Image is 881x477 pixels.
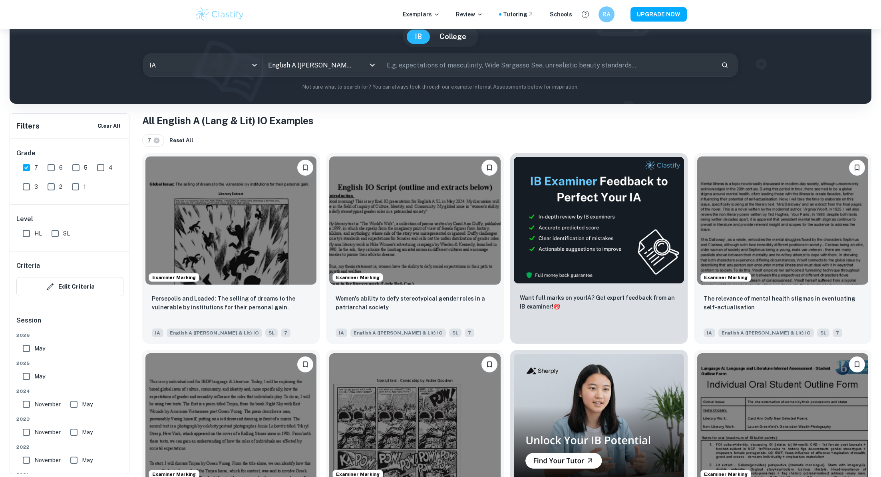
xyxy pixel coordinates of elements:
[481,160,497,176] button: Bookmark
[167,135,195,146] button: Reset All
[95,120,123,132] button: Clear All
[142,113,871,128] h1: All English A (Lang & Lit) IO Examples
[82,400,93,409] span: May
[34,344,45,353] span: May
[297,356,313,372] button: Bookmark
[579,8,592,21] button: Help and Feedback
[697,156,868,285] img: English A (Lang & Lit) IO IA example thumbnail: The relevance of mental health stigmas i
[849,356,865,372] button: Bookmark
[142,153,320,344] a: Examiner MarkingBookmarkPersepolis and Loaded: The selling of dreams to the vulnerable by institu...
[34,163,38,172] span: 7
[367,59,378,71] button: Open
[381,54,715,76] input: E.g. expectations of masculinity, Wide Sargasso Sea, unrealistic beauty standards...
[456,10,483,19] p: Review
[16,332,123,339] span: 2026
[265,329,278,337] span: SL
[718,58,732,72] button: Search
[481,356,497,372] button: Bookmark
[144,54,262,76] div: IA
[84,163,88,172] span: 5
[34,428,61,437] span: November
[82,428,93,437] span: May
[281,329,290,337] span: 7
[849,160,865,176] button: Bookmark
[704,329,715,337] span: IA
[336,329,347,337] span: IA
[59,163,63,172] span: 6
[16,316,123,332] h6: Session
[336,294,494,312] p: Women's ability to defy stereotypical gender roles in a patriarchal society
[34,182,38,191] span: 3
[449,329,461,337] span: SL
[701,274,751,281] span: Examiner Marking
[326,153,503,344] a: Examiner MarkingBookmarkWomen's ability to defy stereotypical gender roles in a patriarchal socie...
[152,294,310,312] p: Persepolis and Loaded: The selling of dreams to the vulnerable by institutions for their personal...
[694,153,871,344] a: Examiner MarkingBookmarkThe relevance of mental health stigmas in eventuating self-actualisationI...
[34,372,45,381] span: May
[329,156,500,285] img: English A (Lang & Lit) IO IA example thumbnail: Women's ability to defy stereotypical ge
[513,156,684,284] img: Thumbnail
[602,10,611,19] h6: RA
[407,30,430,44] button: IB
[350,329,446,337] span: English A ([PERSON_NAME] & Lit) IO
[16,388,123,395] span: 2024
[16,360,123,367] span: 2025
[520,293,678,311] p: Want full marks on your IA ? Get expert feedback from an IB examiner!
[16,83,865,91] p: Not sure what to search for? You can always look through our example Internal Assessments below f...
[503,10,534,19] a: Tutoring
[34,456,61,465] span: November
[149,274,199,281] span: Examiner Marking
[510,153,688,344] a: ThumbnailWant full marks on yourIA? Get expert feedback from an IB examiner!
[63,229,70,238] span: SL
[297,160,313,176] button: Bookmark
[550,10,572,19] a: Schools
[145,156,316,285] img: English A (Lang & Lit) IO IA example thumbnail: Persepolis and Loaded: The selling of dr
[16,214,123,224] h6: Level
[333,274,383,281] span: Examiner Marking
[599,6,615,22] button: RA
[82,456,93,465] span: May
[152,329,163,337] span: IA
[16,416,123,423] span: 2023
[16,261,40,271] h6: Criteria
[403,10,440,19] p: Exemplars
[704,294,862,312] p: The relevance of mental health stigmas in eventuating self-actualisation
[630,7,687,22] button: UPGRADE NOW
[718,329,814,337] span: English A ([PERSON_NAME] & Lit) IO
[195,6,245,22] img: Clastify logo
[465,329,474,337] span: 7
[34,229,42,238] span: HL
[59,182,62,191] span: 2
[16,277,123,296] button: Edit Criteria
[16,443,123,451] span: 2022
[167,329,262,337] span: English A ([PERSON_NAME] & Lit) IO
[109,163,113,172] span: 4
[147,136,155,145] span: 7
[16,148,123,158] h6: Grade
[817,329,829,337] span: SL
[432,30,474,44] button: College
[16,121,40,132] h6: Filters
[553,303,560,310] span: 🎯
[84,182,86,191] span: 1
[833,329,842,337] span: 7
[34,400,61,409] span: November
[142,134,164,147] div: 7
